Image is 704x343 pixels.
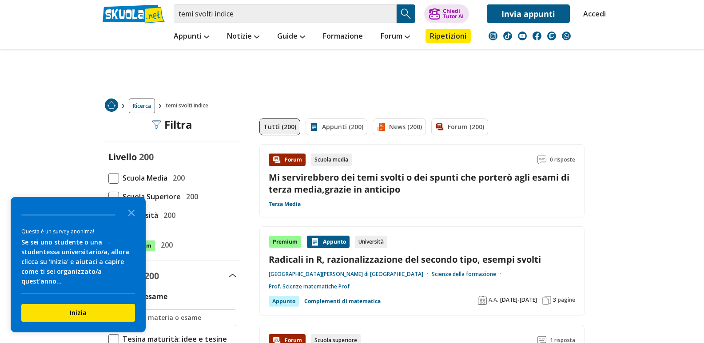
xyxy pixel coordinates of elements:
[21,227,135,236] div: Questa è un survey anonima!
[11,197,146,332] div: Survey
[160,209,175,221] span: 200
[269,154,306,166] div: Forum
[310,237,319,246] img: Appunti contenuto
[269,236,302,248] div: Premium
[537,155,546,164] img: Commenti lettura
[424,4,469,23] button: ChiediTutor AI
[431,118,488,135] a: Forum (200)
[229,274,236,277] img: Apri e chiudi sezione
[269,171,569,195] a: Mi servirebbero dei temi svolti o dei spunti che porterò agli esami di terza media,grazie in anti...
[139,151,154,163] span: 200
[435,122,444,131] img: Forum filtro contenuto
[558,296,575,304] span: pagine
[489,32,497,40] img: instagram
[310,122,318,131] img: Appunti filtro contenuto
[21,304,135,322] button: Inizia
[269,201,301,208] a: Terza Media
[119,191,181,202] span: Scuola Superiore
[500,296,537,304] span: [DATE]-[DATE]
[426,29,471,43] a: Ripetizioni
[169,172,185,184] span: 200
[432,271,505,278] a: Scienze della formazione
[321,29,365,45] a: Formazione
[542,296,551,305] img: Pagine
[478,296,487,305] img: Anno accademico
[550,154,575,166] span: 0 risposte
[373,118,426,135] a: News (200)
[311,154,352,166] div: Scuola media
[171,29,211,45] a: Appunti
[152,120,161,129] img: Filtra filtri mobile
[144,270,159,282] span: 200
[503,32,512,40] img: tiktok
[108,151,137,163] label: Livello
[119,172,167,184] span: Scuola Media
[129,99,155,113] a: Ricerca
[157,239,173,251] span: 200
[225,29,262,45] a: Notizie
[443,8,464,19] div: Chiedi Tutor AI
[259,118,300,135] a: Tutti (200)
[307,236,350,248] div: Appunto
[547,32,556,40] img: twitch
[377,122,386,131] img: News filtro contenuto
[275,29,307,45] a: Guide
[269,271,432,278] a: [GEOGRAPHIC_DATA][PERSON_NAME] di [GEOGRAPHIC_DATA]
[583,4,602,23] a: Accedi
[306,118,367,135] a: Appunti (200)
[123,203,140,221] button: Close the survey
[355,236,387,248] div: Università
[378,29,412,45] a: Forum
[562,32,571,40] img: WhatsApp
[533,32,541,40] img: facebook
[105,99,118,112] img: Home
[399,7,413,20] img: Cerca appunti, riassunti o versioni
[489,296,498,304] span: A.A.
[183,191,198,202] span: 200
[553,296,556,304] span: 3
[269,253,575,265] a: Radicali in R, razionalizzazione del secondo tipo, esempi svolti
[269,296,299,307] div: Appunto
[487,4,570,23] a: Invia appunti
[174,4,397,23] input: Cerca appunti, riassunti o versioni
[397,4,415,23] button: Search Button
[518,32,527,40] img: youtube
[124,313,232,322] input: Ricerca materia o esame
[152,118,192,131] div: Filtra
[272,155,281,164] img: Forum contenuto
[21,237,135,286] div: Se sei uno studente o una studentessa universitario/a, allora clicca su 'Inizia' e aiutaci a capi...
[105,99,118,113] a: Home
[269,283,350,290] a: Prof. Scienze matematiche Prof
[304,296,381,307] a: Complementi di matematica
[166,99,212,113] span: temi svolti indice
